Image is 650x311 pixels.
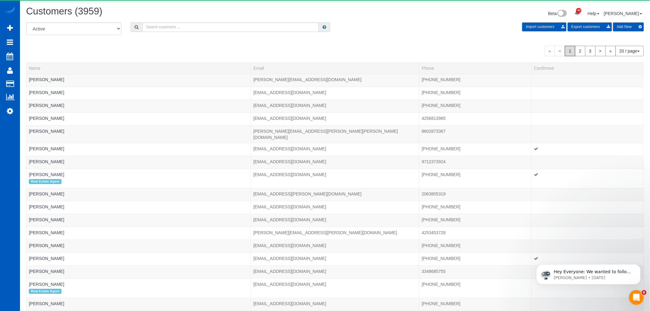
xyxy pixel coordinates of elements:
td: Phone [419,188,531,201]
div: Tags [29,287,248,295]
div: Tags [29,121,248,123]
td: Confirmed [531,87,644,100]
td: Phone [419,298,531,311]
td: Confirmed [531,188,644,201]
td: Phone [419,112,531,125]
td: Phone [419,100,531,112]
div: Tags [29,96,248,97]
td: Email [251,87,419,100]
td: Phone [419,143,531,156]
a: [PERSON_NAME] [29,191,64,196]
div: Tags [29,223,248,224]
th: Confirmed [531,62,644,74]
a: [PERSON_NAME] [29,159,64,164]
td: Phone [419,87,531,100]
a: [PERSON_NAME] [29,129,64,134]
td: Phone [419,169,531,188]
td: Name [26,240,251,253]
td: Confirmed [531,143,644,156]
span: « [545,46,555,56]
td: Confirmed [531,227,644,240]
td: Phone [419,214,531,227]
a: [PERSON_NAME] [29,172,64,177]
iframe: Intercom live chat [629,290,644,305]
td: Confirmed [531,156,644,169]
nav: Pagination navigation [545,46,644,56]
a: [PERSON_NAME] [29,217,64,222]
div: Tags [29,152,248,153]
td: Email [251,227,419,240]
div: Tags [29,197,248,199]
td: Name [26,100,251,112]
td: Email [251,112,419,125]
a: 43 [571,6,583,20]
span: Real Estate Agent [29,289,61,294]
div: Tags [29,274,248,276]
td: Email [251,214,419,227]
a: [PERSON_NAME] [29,116,64,121]
td: Confirmed [531,100,644,112]
input: Search customers ... [142,22,319,32]
td: Name [26,266,251,278]
td: Phone [419,227,531,240]
a: Automaid Logo [4,6,16,15]
td: Phone [419,253,531,266]
td: Name [26,201,251,214]
td: Email [251,100,419,112]
button: Import customers [522,22,566,31]
a: [PERSON_NAME] [29,204,64,209]
div: Tags [29,262,248,263]
td: Name [26,298,251,311]
a: [PERSON_NAME] [29,256,64,261]
div: Tags [29,307,248,308]
div: Tags [29,83,248,84]
button: Add New [613,22,644,31]
div: Tags [29,165,248,166]
a: [PERSON_NAME] [29,282,64,287]
td: Email [251,188,419,201]
span: 43 [576,8,581,13]
td: Email [251,266,419,278]
td: Confirmed [531,298,644,311]
div: Tags [29,236,248,237]
a: Beta [548,11,567,16]
p: Message from Ellie, sent 3d ago [27,24,106,29]
td: Email [251,125,419,143]
td: Phone [419,156,531,169]
button: 20 / page [616,46,644,56]
th: Phone [419,62,531,74]
img: New interface [557,10,567,18]
td: Email [251,253,419,266]
a: [PERSON_NAME] [29,90,64,95]
td: Email [251,156,419,169]
td: Name [26,214,251,227]
td: Name [26,188,251,201]
td: Name [26,156,251,169]
td: Name [26,278,251,298]
td: Email [251,298,419,311]
td: Phone [419,266,531,278]
a: [PERSON_NAME] [29,269,64,274]
td: Confirmed [531,112,644,125]
a: [PERSON_NAME] [29,230,64,235]
a: 3 [585,46,596,56]
span: < [555,46,565,56]
td: Confirmed [531,201,644,214]
a: » [605,46,616,56]
td: Confirmed [531,74,644,87]
span: Customers (3959) [26,6,102,17]
td: Phone [419,240,531,253]
a: 2 [575,46,585,56]
div: Tags [29,178,248,186]
td: Phone [419,74,531,87]
td: Email [251,74,419,87]
a: [PERSON_NAME] [29,146,64,151]
td: Email [251,169,419,188]
span: 6 [642,290,647,295]
td: Email [251,143,419,156]
td: Phone [419,201,531,214]
a: [PERSON_NAME] [29,103,64,108]
span: 1 [565,46,575,56]
div: Tags [29,108,248,110]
